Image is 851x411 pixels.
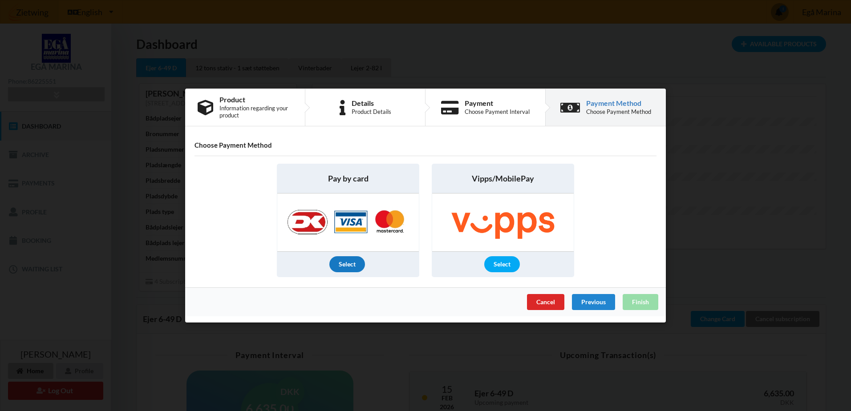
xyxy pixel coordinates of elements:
div: Previous [572,294,615,310]
div: Payment [465,100,530,107]
div: Choose Payment Method [586,108,651,115]
div: Cancel [527,294,564,310]
div: Choose Payment Interval [465,108,530,115]
img: Nets [278,193,418,251]
span: Pay by card [328,173,369,184]
div: Select [484,256,520,272]
div: Payment Method [586,100,651,107]
div: Information regarding your product [219,105,292,119]
div: Product Details [352,108,391,115]
img: Vipps/MobilePay [432,193,574,251]
h4: Choose Payment Method [195,141,656,149]
div: Product [219,96,292,103]
div: Select [329,256,365,272]
div: Details [352,100,391,107]
span: Vipps/MobilePay [472,173,534,184]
